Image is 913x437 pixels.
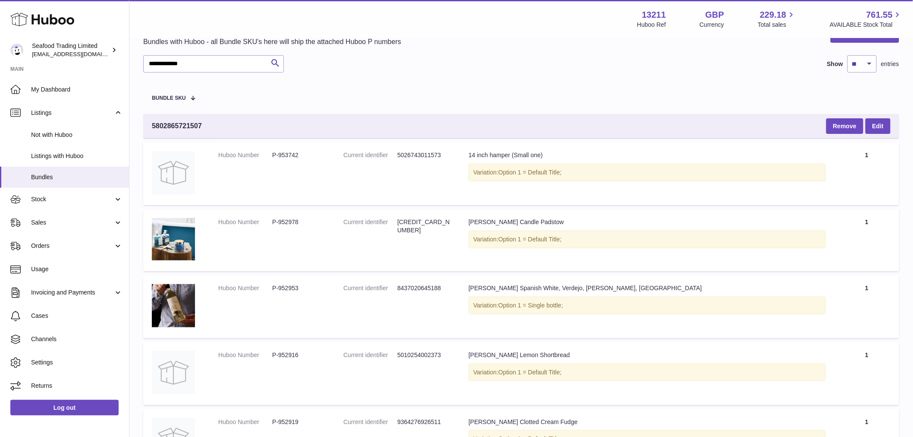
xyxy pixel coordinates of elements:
[469,231,826,248] div: Variation:
[343,218,397,234] dt: Current identifier
[31,173,123,181] span: Bundles
[152,351,195,394] img: Rick Stein Lemon Shortbread
[218,418,272,426] dt: Huboo Number
[498,236,562,243] span: Option 1 = Default Title;
[343,418,397,426] dt: Current identifier
[218,151,272,159] dt: Huboo Number
[218,218,272,226] dt: Huboo Number
[469,351,826,359] div: [PERSON_NAME] Lemon Shortbread
[834,342,899,405] td: 1
[343,284,397,292] dt: Current identifier
[152,218,195,260] img: Jill Stein Candle Padstow
[397,351,451,359] dd: 5010254002373
[343,351,397,359] dt: Current identifier
[152,284,195,327] img: Rick Stein's Spanish White, Verdejo, D.O Rueda, Spain
[642,9,666,21] strong: 13211
[830,21,903,29] span: AVAILABLE Stock Total
[834,275,899,338] td: 1
[31,288,113,297] span: Invoicing and Payments
[31,109,113,117] span: Listings
[469,418,826,426] div: [PERSON_NAME] Clotted Cream Fudge
[498,302,563,309] span: Option 1 = Single bottle;
[31,335,123,343] span: Channels
[32,42,110,58] div: Seafood Trading Limited
[143,37,401,47] p: Bundles with Huboo - all Bundle SKU's here will ship the attached Huboo P numbers
[10,44,23,57] img: internalAdmin-13211@internal.huboo.com
[343,151,397,159] dt: Current identifier
[31,242,113,250] span: Orders
[469,218,826,226] div: [PERSON_NAME] Candle Padstow
[881,60,899,68] span: entries
[469,284,826,292] div: [PERSON_NAME] Spanish White, Verdejo, [PERSON_NAME], [GEOGRAPHIC_DATA]
[31,152,123,160] span: Listings with Huboo
[498,369,562,376] span: Option 1 = Default Title;
[31,131,123,139] span: Not with Huboo
[31,312,123,320] span: Cases
[272,151,326,159] dd: P-953742
[218,351,272,359] dt: Huboo Number
[31,358,123,367] span: Settings
[866,118,891,134] a: Edit
[834,142,899,205] td: 1
[469,297,826,314] div: Variation:
[866,9,893,21] span: 761.55
[826,118,863,134] button: Remove
[32,51,127,57] span: [EMAIL_ADDRESS][DOMAIN_NAME]
[152,121,202,131] span: 5802865721507
[218,284,272,292] dt: Huboo Number
[830,9,903,29] a: 761.55 AVAILABLE Stock Total
[272,351,326,359] dd: P-952916
[31,265,123,273] span: Usage
[31,382,123,390] span: Returns
[397,151,451,159] dd: 5026743011573
[637,21,666,29] div: Huboo Ref
[758,9,796,29] a: 229.18 Total sales
[760,9,786,21] span: 229.18
[397,418,451,426] dd: 9364276926511
[498,169,562,176] span: Option 1 = Default Title;
[834,209,899,271] td: 1
[31,195,113,203] span: Stock
[397,218,451,234] dd: [CREDIT_CARD_NUMBER]
[700,21,724,29] div: Currency
[827,60,843,68] label: Show
[469,364,826,381] div: Variation:
[272,218,326,226] dd: P-952978
[469,164,826,181] div: Variation:
[705,9,724,21] strong: GBP
[31,85,123,94] span: My Dashboard
[152,151,195,194] img: 14 inch hamper (Small one)
[469,151,826,159] div: 14 inch hamper (Small one)
[10,400,119,415] a: Log out
[272,284,326,292] dd: P-952953
[758,21,796,29] span: Total sales
[152,95,186,101] span: Bundle SKU
[397,284,451,292] dd: 8437020645188
[272,418,326,426] dd: P-952919
[31,218,113,227] span: Sales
